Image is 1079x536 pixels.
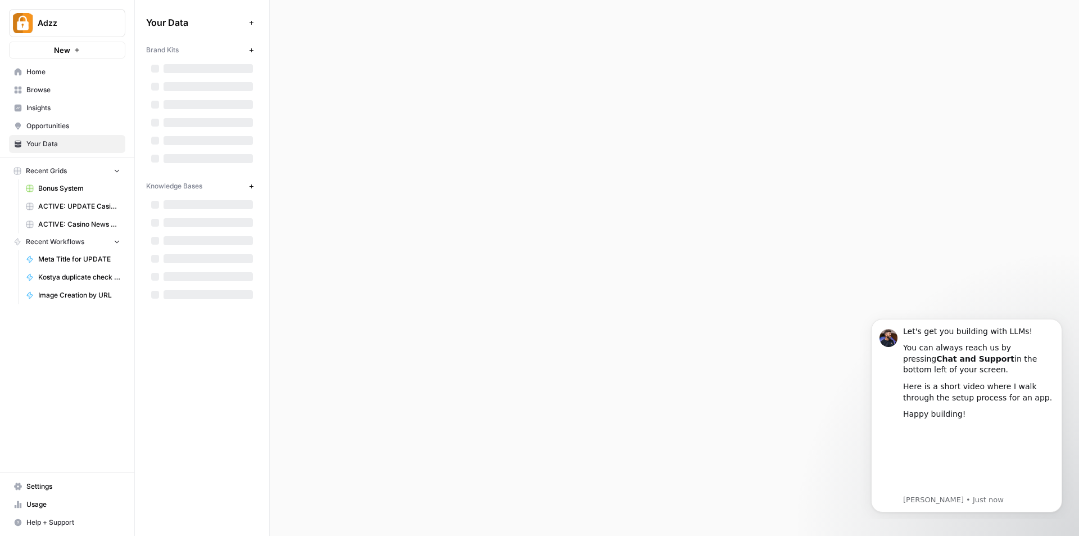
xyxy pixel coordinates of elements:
span: Recent Grids [26,166,67,176]
span: Knowledge Bases [146,181,202,191]
span: ACTIVE: UPDATE Casino Reviews [38,201,120,211]
img: Adzz Logo [13,13,33,33]
a: Browse [9,81,125,99]
a: Insights [9,99,125,117]
iframe: youtube [49,117,200,184]
a: Usage [9,496,125,514]
a: Home [9,63,125,81]
button: Help + Support [9,514,125,532]
span: Browse [26,85,120,95]
a: ACTIVE: Casino News Grid [21,215,125,233]
a: Your Data [9,135,125,153]
button: Recent Workflows [9,233,125,250]
span: Image Creation by URL [38,290,120,300]
span: Usage [26,499,120,510]
a: Image Creation by URL [21,286,125,304]
span: Brand Kits [146,45,179,55]
span: Insights [26,103,120,113]
span: New [54,44,70,56]
span: Kostya duplicate check CRM [38,272,120,282]
a: Kostya duplicate check CRM [21,268,125,286]
button: Recent Grids [9,163,125,179]
span: Help + Support [26,517,120,528]
a: Bonus System [21,179,125,197]
span: Home [26,67,120,77]
span: Recent Workflows [26,237,84,247]
span: Adzz [38,17,106,29]
span: Settings [26,481,120,492]
a: Settings [9,478,125,496]
p: Message from Steven, sent Just now [49,186,200,196]
span: ACTIVE: Casino News Grid [38,219,120,229]
a: ACTIVE: UPDATE Casino Reviews [21,197,125,215]
span: Meta Title for UPDATE [38,254,120,264]
a: Opportunities [9,117,125,135]
button: New [9,42,125,58]
span: Your Data [146,16,244,29]
iframe: Intercom notifications message [854,309,1079,519]
button: Workspace: Adzz [9,9,125,37]
span: Opportunities [26,121,120,131]
a: Meta Title for UPDATE [21,250,125,268]
span: Your Data [26,139,120,149]
span: Bonus System [38,183,120,193]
